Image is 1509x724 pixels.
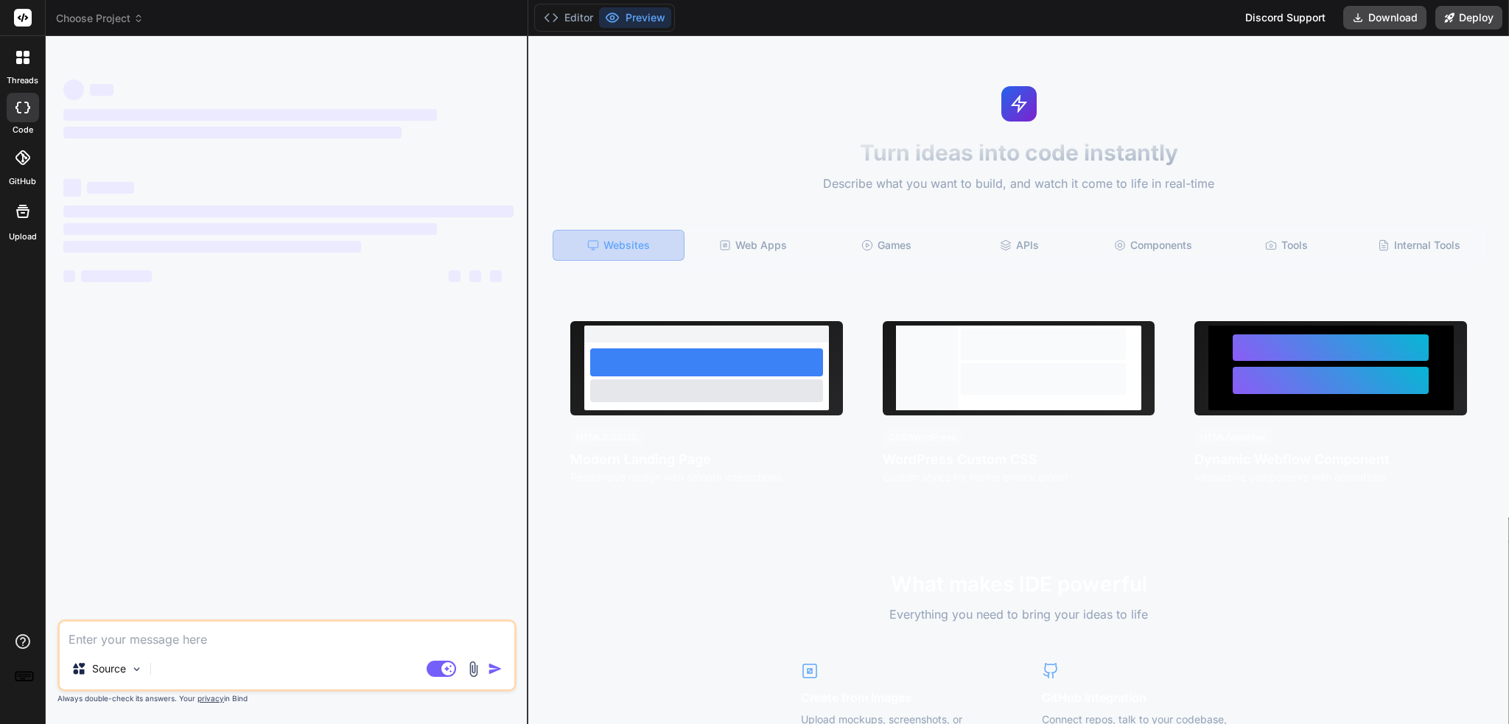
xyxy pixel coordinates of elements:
[197,694,224,703] span: privacy
[883,429,962,446] div: CSS/WordPress
[56,11,144,26] span: Choose Project
[687,230,818,261] div: Web Apps
[785,569,1253,600] h2: What makes IDE powerful
[9,231,37,243] label: Upload
[1343,6,1426,29] button: Download
[130,663,143,675] img: Pick Models
[63,241,361,253] span: ‌
[553,230,685,261] div: Websites
[883,470,1155,485] p: Custom styles for theme enhancement
[87,182,134,194] span: ‌
[1194,449,1467,470] h4: Dynamic Webflow Component
[90,84,113,96] span: ‌
[785,605,1253,623] p: Everything you need to bring your ideas to life
[488,661,503,676] img: icon
[1042,689,1237,706] h4: GitHub Integration
[1194,470,1467,485] p: Interactive components with animations
[570,449,843,470] h4: Modern Landing Page
[63,127,402,138] span: ‌
[821,230,951,261] div: Games
[570,429,643,446] div: HTML/CSS/JS
[599,7,671,28] button: Preview
[63,223,437,235] span: ‌
[469,270,481,282] span: ‌
[1088,230,1218,261] div: Components
[1236,6,1334,29] div: Discord Support
[92,661,126,676] p: Source
[570,470,843,485] p: Responsive design with smooth interactions
[883,449,1155,470] h4: WordPress Custom CSS
[954,230,1085,261] div: APIs
[81,270,152,282] span: ‌
[490,270,502,282] span: ‌
[7,74,38,87] label: threads
[465,661,482,678] img: attachment
[1435,6,1502,29] button: Deploy
[9,175,36,188] label: GitHub
[538,7,599,28] button: Editor
[537,175,1500,194] p: Describe what you want to build, and watch it come to life in real-time
[63,270,75,282] span: ‌
[1221,230,1351,261] div: Tools
[13,124,33,136] label: code
[537,139,1500,166] h1: Turn ideas into code instantly
[449,270,461,282] span: ‌
[1354,230,1485,261] div: Internal Tools
[57,692,517,706] p: Always double-check its answers. Your in Bind
[63,205,514,217] span: ‌
[1194,429,1272,446] div: HTML/Webflow
[63,179,81,197] span: ‌
[801,689,996,706] h4: Create from Images
[63,80,84,100] span: ‌
[63,109,437,121] span: ‌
